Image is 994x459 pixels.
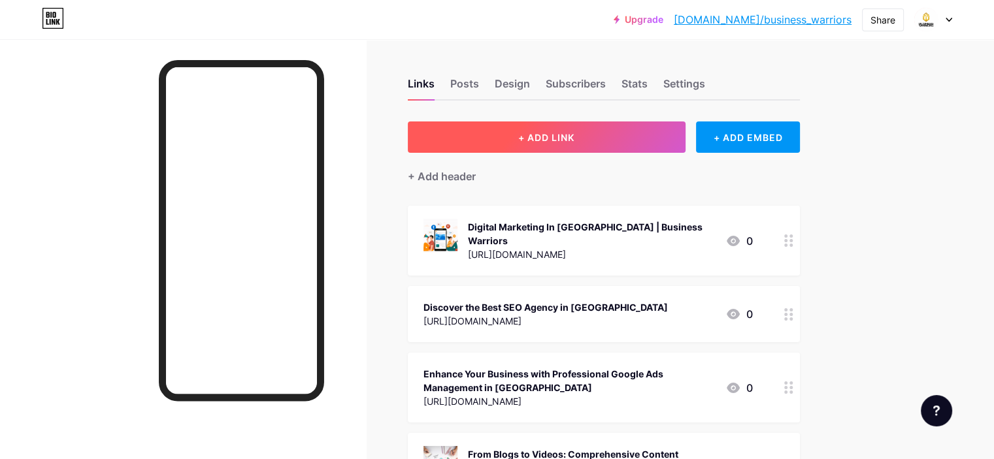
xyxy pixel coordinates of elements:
[914,7,938,32] img: business_warriors
[423,300,668,314] div: Discover the Best SEO Agency in [GEOGRAPHIC_DATA]
[621,76,648,99] div: Stats
[518,132,574,143] span: + ADD LINK
[423,394,715,408] div: [URL][DOMAIN_NAME]
[423,367,715,394] div: Enhance Your Business with Professional Google Ads Management in [GEOGRAPHIC_DATA]
[495,76,530,99] div: Design
[546,76,606,99] div: Subscribers
[696,121,800,153] div: + ADD EMBED
[725,233,753,249] div: 0
[423,314,668,328] div: [URL][DOMAIN_NAME]
[725,306,753,322] div: 0
[663,76,705,99] div: Settings
[408,121,686,153] button: + ADD LINK
[408,168,476,184] div: + Add header
[870,13,895,27] div: Share
[423,219,457,253] img: Digital Marketing In Perth | Business Warriors
[614,14,663,25] a: Upgrade
[468,220,715,247] div: Digital Marketing In [GEOGRAPHIC_DATA] | Business Warriors
[725,380,753,396] div: 0
[450,76,479,99] div: Posts
[408,76,435,99] div: Links
[468,247,715,261] div: [URL][DOMAIN_NAME]
[674,12,852,27] a: [DOMAIN_NAME]/business_warriors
